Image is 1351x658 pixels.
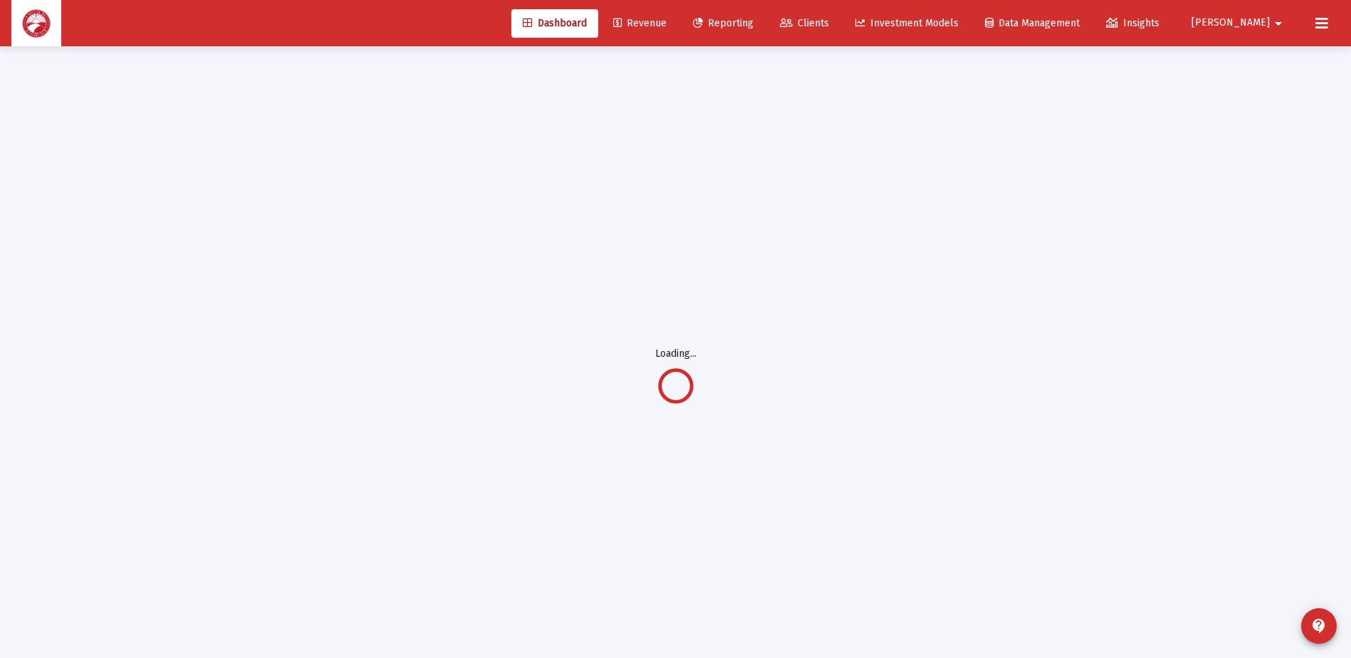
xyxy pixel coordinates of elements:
a: Revenue [602,9,678,38]
a: Data Management [974,9,1091,38]
button: [PERSON_NAME] [1174,9,1304,37]
mat-icon: arrow_drop_down [1270,9,1287,38]
a: Reporting [682,9,765,38]
img: Dashboard [22,9,51,38]
mat-icon: contact_support [1310,617,1327,634]
span: Insights [1106,17,1159,29]
a: Insights [1095,9,1171,38]
span: Data Management [985,17,1080,29]
span: Investment Models [855,17,959,29]
span: Dashboard [523,17,587,29]
a: Dashboard [511,9,598,38]
span: [PERSON_NAME] [1191,17,1270,29]
a: Investment Models [844,9,970,38]
a: Clients [768,9,840,38]
span: Revenue [613,17,667,29]
span: Reporting [693,17,753,29]
span: Clients [780,17,829,29]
